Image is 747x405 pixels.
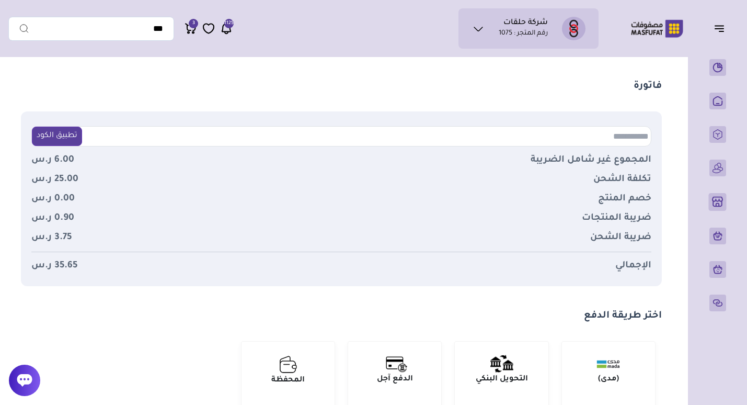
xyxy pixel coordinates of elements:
[278,355,297,374] img: wallet.png
[624,18,691,39] img: Logo
[31,189,75,209] span: 0.00 ر.س
[31,151,74,170] span: 6.00 ر.س
[31,170,78,189] span: 25.00 ر.س
[476,375,528,384] strong: التحويل البنكي
[377,375,413,384] strong: الدفع آجل
[634,80,662,93] h1: فاتورة
[615,256,651,276] span: الإجمالي
[31,228,72,248] span: 3.75 ر.س
[185,22,197,35] a: 3
[31,256,77,276] span: 35.65 ر.س
[192,19,195,28] span: 3
[593,170,651,189] span: تكلفة الشحن
[584,310,662,322] h1: اختر طريقة الدفع
[590,228,651,248] span: ضريبة الشحن
[562,17,585,40] img: شركة حلقات
[224,19,234,28] span: 1125
[490,355,513,373] img: bank-transfer-icon.png
[582,209,651,228] span: ضريبة المنتجات
[220,22,233,35] a: 1125
[577,355,640,373] img: 2024-05-27-6654bdf553cea.png
[32,127,82,146] button: تطبيق الكود
[376,355,413,373] img: delayed.jpg
[598,375,619,384] strong: (مدى)
[499,29,548,39] p: رقم المتجر : 1075
[31,209,74,228] span: 0.90 ر.س
[598,189,651,209] span: خصم المنتج
[531,151,651,170] span: المجموع غير شامل الضريبة
[687,345,734,392] iframe: Webchat Widget
[271,376,305,385] strong: المحفظة
[503,18,548,29] h1: شركة حلقات
[250,350,326,400] button: المحفظة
